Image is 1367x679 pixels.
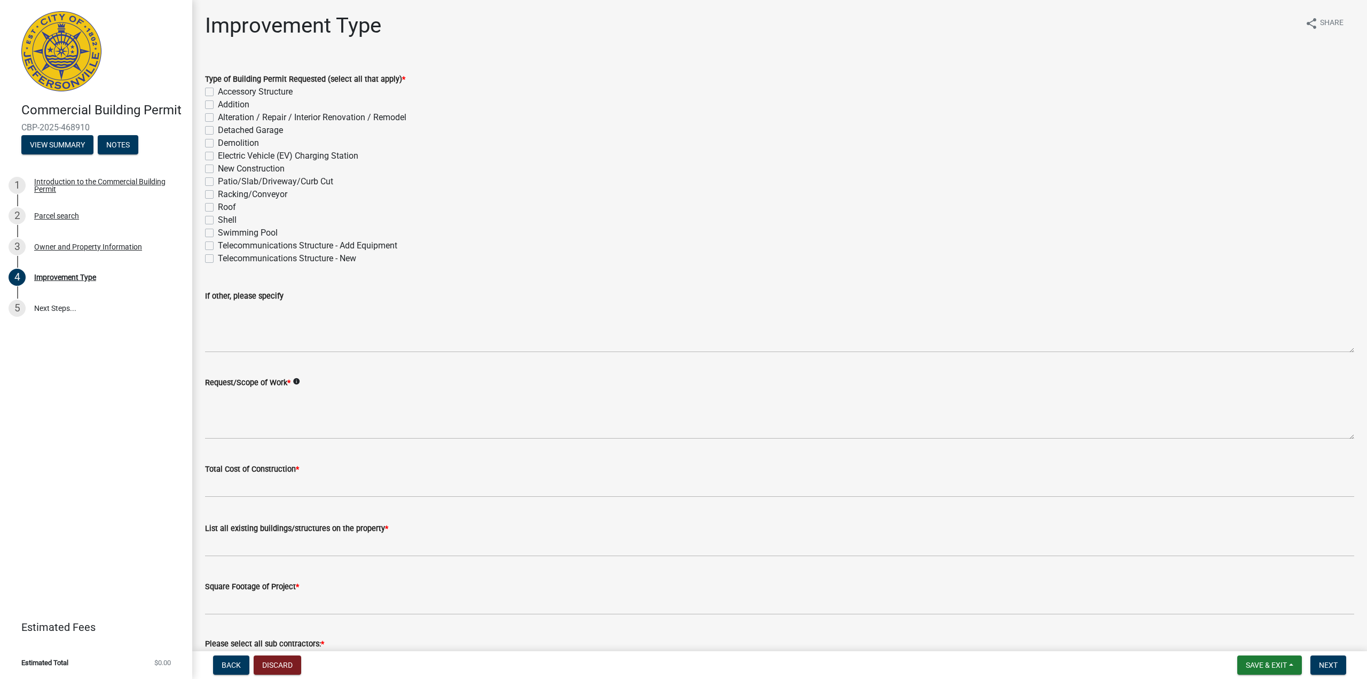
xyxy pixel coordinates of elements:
span: Estimated Total [21,659,68,666]
button: shareShare [1297,13,1352,34]
img: City of Jeffersonville, Indiana [21,11,101,91]
label: List all existing buildings/structures on the property [205,525,388,533]
label: New Construction [218,162,285,175]
label: Square Footage of Project [205,583,299,591]
span: Save & Exit [1246,661,1287,669]
div: Introduction to the Commercial Building Permit [34,178,175,193]
label: Type of Building Permit Requested (select all that apply) [205,76,405,83]
label: Electric Vehicle (EV) Charging Station [218,150,358,162]
label: Alteration / Repair / Interior Renovation / Remodel [218,111,406,124]
div: 3 [9,238,26,255]
span: Next [1319,661,1338,669]
label: Roof [218,201,236,214]
span: $0.00 [154,659,171,666]
label: Patio/Slab/Driveway/Curb Cut [218,175,333,188]
div: Improvement Type [34,274,96,281]
label: Shell [218,214,237,227]
h1: Improvement Type [205,13,381,38]
label: Swimming Pool [218,227,278,239]
span: Share [1320,17,1344,30]
span: Back [222,661,241,669]
div: 2 [9,207,26,224]
button: View Summary [21,135,93,154]
label: Detached Garage [218,124,283,137]
label: If other, please specify [205,293,284,300]
span: CBP-2025-468910 [21,122,171,132]
h4: Commercial Building Permit [21,103,184,118]
label: Demolition [218,137,259,150]
a: Estimated Fees [9,616,175,638]
i: share [1305,17,1318,30]
wm-modal-confirm: Notes [98,141,138,150]
button: Back [213,655,249,675]
label: Racking/Conveyor [218,188,287,201]
label: Addition [218,98,249,111]
div: Owner and Property Information [34,243,142,251]
div: Parcel search [34,212,79,220]
div: 1 [9,177,26,194]
wm-modal-confirm: Summary [21,141,93,150]
label: Request/Scope of Work [205,379,290,387]
i: info [293,378,300,385]
button: Notes [98,135,138,154]
button: Save & Exit [1237,655,1302,675]
label: Telecommunications Structure - New [218,252,356,265]
label: Total Cost of Construction [205,466,299,473]
button: Next [1310,655,1346,675]
div: 5 [9,300,26,317]
button: Discard [254,655,301,675]
label: Accessory Structure [218,85,293,98]
label: Please select all sub contractors: [205,641,324,648]
div: 4 [9,269,26,286]
label: Telecommunications Structure - Add Equipment [218,239,397,252]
